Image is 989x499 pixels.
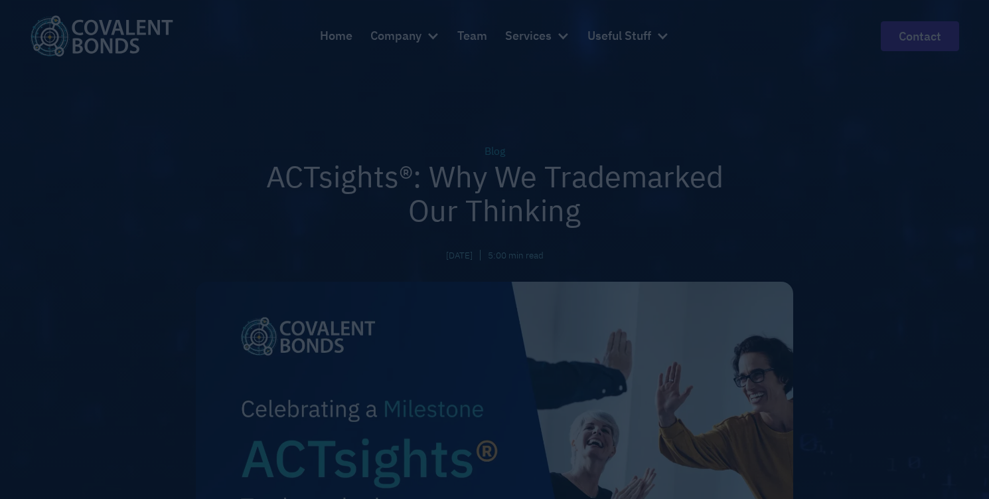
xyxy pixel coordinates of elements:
[30,15,173,56] a: home
[196,159,793,229] h1: ACTsights®: Why We Trademarked Our Thinking
[320,27,352,46] div: Home
[370,27,421,46] div: Company
[587,27,651,46] div: Useful Stuff
[457,18,487,54] a: Team
[446,249,473,262] div: [DATE]
[488,249,544,262] div: 5:00 min read
[30,15,173,56] img: Covalent Bonds White / Teal Logo
[370,18,439,54] div: Company
[587,18,669,54] div: Useful Stuff
[479,246,482,264] div: |
[320,18,352,54] a: Home
[505,18,570,54] div: Services
[457,27,487,46] div: Team
[881,21,959,51] a: contact
[505,27,552,46] div: Services
[196,144,793,159] div: Blog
